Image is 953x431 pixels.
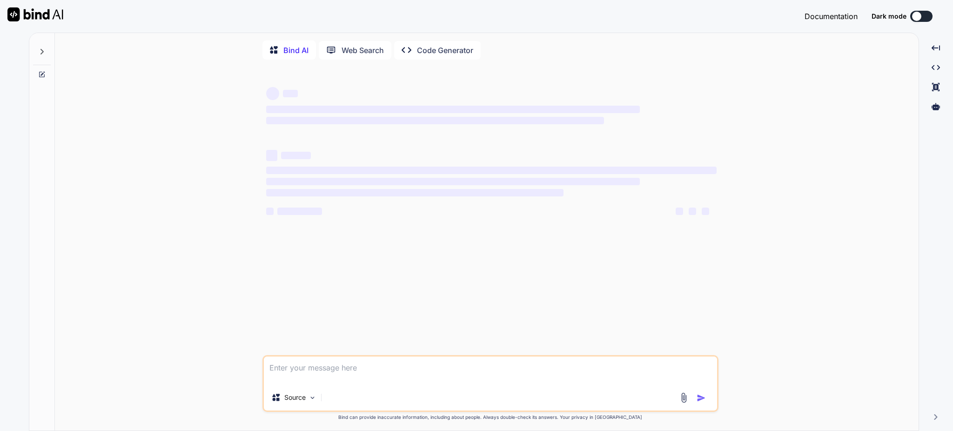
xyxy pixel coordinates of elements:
[266,117,604,124] span: ‌
[678,392,689,403] img: attachment
[277,208,322,215] span: ‌
[805,11,858,22] button: Documentation
[266,87,279,100] span: ‌
[284,393,306,402] p: Source
[266,150,277,161] span: ‌
[266,106,640,113] span: ‌
[283,45,309,56] p: Bind AI
[417,45,473,56] p: Code Generator
[266,178,640,185] span: ‌
[697,393,706,403] img: icon
[309,394,316,402] img: Pick Models
[7,7,63,21] img: Bind AI
[281,152,311,159] span: ‌
[262,414,718,421] p: Bind can provide inaccurate information, including about people. Always double-check its answers....
[689,208,696,215] span: ‌
[702,208,709,215] span: ‌
[266,208,274,215] span: ‌
[872,12,906,21] span: Dark mode
[805,12,858,21] span: Documentation
[266,167,717,174] span: ‌
[266,189,564,196] span: ‌
[342,45,384,56] p: Web Search
[676,208,683,215] span: ‌
[283,90,298,97] span: ‌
